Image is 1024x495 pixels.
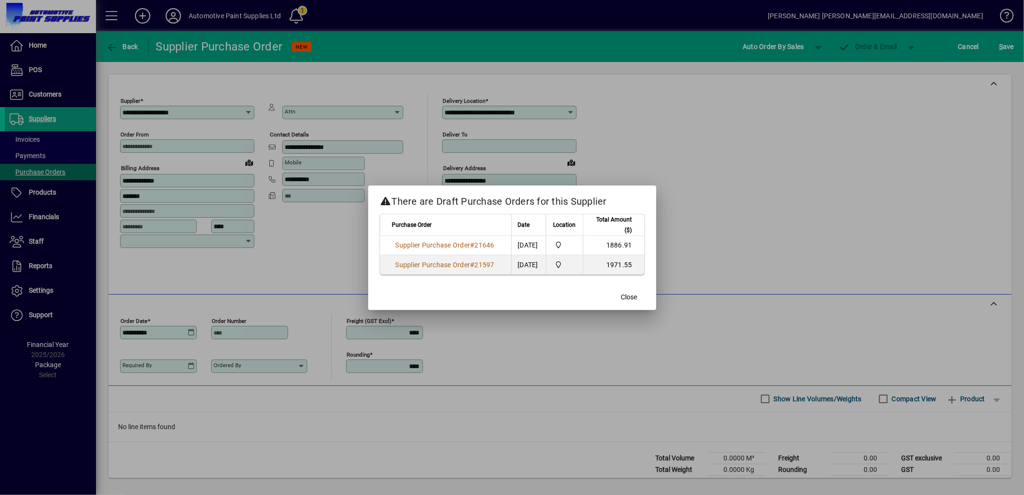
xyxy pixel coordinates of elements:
[392,260,498,270] a: Supplier Purchase Order#21597
[392,240,498,250] a: Supplier Purchase Order#21646
[396,261,470,269] span: Supplier Purchase Order
[621,292,638,302] span: Close
[470,241,474,249] span: #
[552,240,577,250] span: Automotive Paint Supplies Ltd
[368,186,656,213] h2: There are Draft Purchase Orders for this Supplier
[518,220,530,230] span: Date
[475,261,494,269] span: 21597
[552,260,577,270] span: Automotive Paint Supplies Ltd
[475,241,494,249] span: 21646
[396,241,470,249] span: Supplier Purchase Order
[553,220,576,230] span: Location
[583,255,644,274] td: 1971.55
[589,214,632,235] span: Total Amount ($)
[470,261,474,269] span: #
[614,289,645,306] button: Close
[511,255,546,274] td: [DATE]
[511,236,546,255] td: [DATE]
[392,220,432,230] span: Purchase Order
[583,236,644,255] td: 1886.91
